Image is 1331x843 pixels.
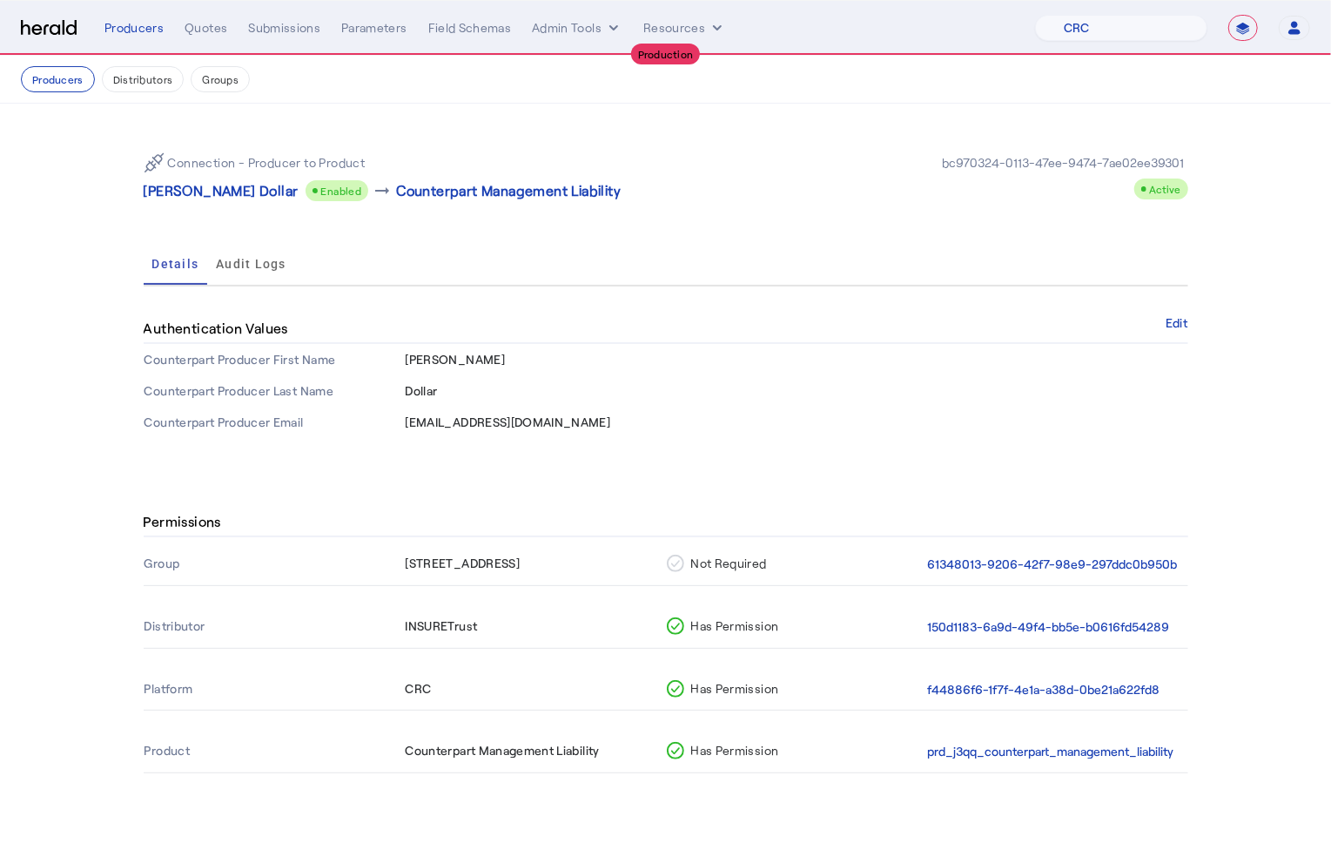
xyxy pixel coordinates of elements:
[144,607,405,648] th: Distributor
[631,44,701,64] div: Production
[216,258,286,270] span: Audit Logs
[144,375,405,407] th: Counterpart Producer Last Name
[144,732,405,772] th: Product
[21,66,95,92] button: Producers
[405,544,666,585] th: [STREET_ADDRESS]
[939,154,1188,172] div: bc970324-0113-47ee-9474-7ae02ee39301
[928,742,1174,762] button: prd_j3qq_counterpart_management_liability
[152,258,199,270] span: Details
[667,555,920,572] div: Not Required
[532,19,622,37] button: internal dropdown menu
[21,20,77,37] img: Herald Logo
[144,670,405,711] th: Platform
[144,511,228,532] h4: Permissions
[144,344,405,375] th: Counterpart Producer First Name
[341,19,407,37] div: Parameters
[667,680,920,698] div: Has Permission
[405,732,666,772] th: Counterpart Management Liability
[144,318,295,339] h4: Authentication Values
[104,19,164,37] div: Producers
[372,180,393,201] mat-icon: arrow_right_alt
[643,19,726,37] button: Resources dropdown menu
[428,19,512,37] div: Field Schemas
[248,19,320,37] div: Submissions
[396,180,621,201] p: Counterpart Management Liability
[191,66,250,92] button: Groups
[928,555,1178,575] button: 61348013-9206-42f7-98e9-297ddc0b950b
[144,544,405,585] th: Group
[667,617,920,635] div: Has Permission
[928,680,1160,700] button: f44886f6-1f7f-4e1a-a38d-0be21a622fd8
[321,185,362,197] span: Enabled
[667,742,920,759] div: Has Permission
[1166,318,1187,328] button: Edit
[406,383,438,398] span: Dollar
[406,415,611,429] span: [EMAIL_ADDRESS][DOMAIN_NAME]
[102,66,185,92] button: Distributors
[405,670,666,711] th: CRC
[168,154,366,172] p: Connection - Producer to Product
[144,407,405,438] th: Counterpart Producer Email
[928,617,1170,637] button: 150d1183-6a9d-49f4-bb5e-b0616fd54289
[406,352,506,367] span: [PERSON_NAME]
[185,19,227,37] div: Quotes
[144,180,299,201] p: [PERSON_NAME] Dollar
[405,607,666,648] th: INSURETrust
[1150,183,1181,195] span: Active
